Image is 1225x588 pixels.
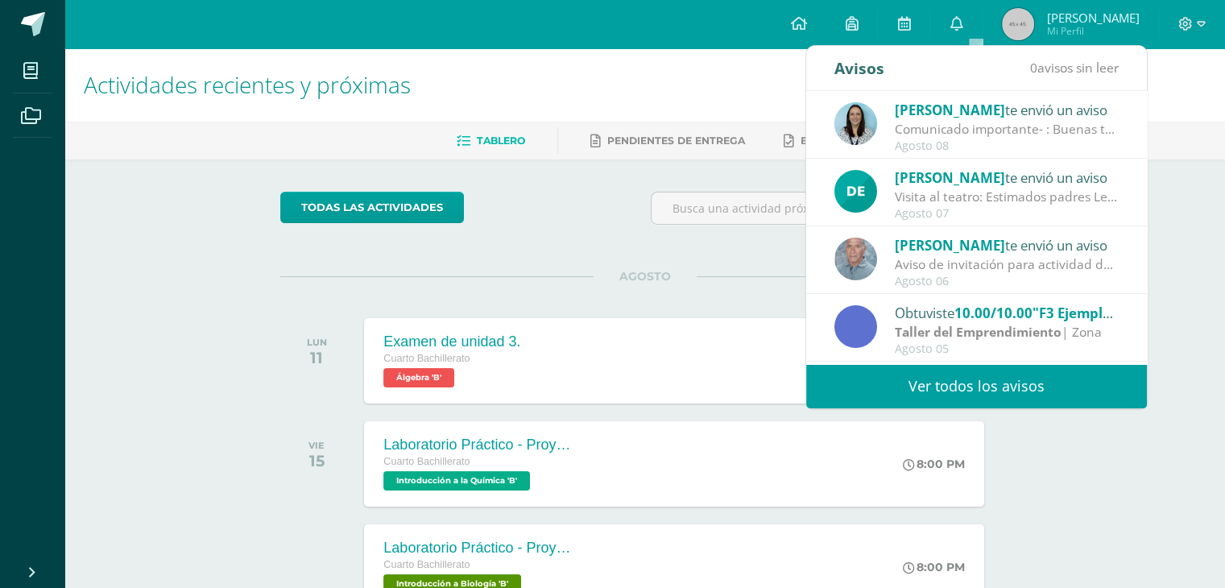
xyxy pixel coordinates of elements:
a: todas las Actividades [280,192,464,223]
div: te envió un aviso [895,234,1119,255]
span: Cuarto Bachillerato [383,456,470,467]
span: Cuarto Bachillerato [383,353,470,364]
div: Laboratorio Práctico - Proyecto de Unidad [383,437,577,453]
span: [PERSON_NAME] [895,168,1005,187]
div: Aviso de invitación para actividad deportiva : Buenas tardes les adjunto una atenta invitación pa... [895,255,1119,274]
div: VIE [308,440,325,451]
a: Entregadas [784,128,872,154]
a: Tablero [457,128,525,154]
span: Álgebra 'B' [383,368,454,387]
span: 10.00/10.00 [954,304,1033,322]
span: Mi Perfil [1046,24,1139,38]
div: te envió un aviso [895,99,1119,120]
div: | Zona [895,323,1119,342]
span: [PERSON_NAME] [895,236,1005,255]
div: 11 [307,348,327,367]
span: avisos sin leer [1030,59,1119,77]
div: Visita al teatro: Estimados padres Les informamos sobre la actividad de la visita al teatro. Espe... [895,188,1119,206]
img: aed16db0a88ebd6752f21681ad1200a1.png [834,102,877,145]
span: [PERSON_NAME] [1046,10,1139,26]
div: Agosto 05 [895,342,1119,356]
div: Comunicado importante- : Buenas tardes estimados padres de familia, Les compartimos información i... [895,120,1119,139]
div: Obtuviste en [895,302,1119,323]
a: Pendientes de entrega [590,128,745,154]
img: 4256d6e89954888fb00e40decb141709.png [834,238,877,280]
span: "F3 Ejemplos personales" [1033,304,1200,322]
a: Ver todos los avisos [806,364,1147,408]
span: [PERSON_NAME] [895,101,1005,119]
span: Entregadas [801,135,872,147]
div: Avisos [834,46,884,90]
span: Actividades recientes y próximas [84,69,411,100]
div: Laboratorio Práctico - Proyecto de Unidad [383,540,577,557]
div: Agosto 07 [895,207,1119,221]
div: te envió un aviso [895,167,1119,188]
div: 8:00 PM [903,457,965,471]
span: Pendientes de entrega [607,135,745,147]
img: 45x45 [1002,8,1034,40]
div: 15 [308,451,325,470]
div: LUN [307,337,327,348]
strong: Taller del Emprendimiento [895,323,1062,341]
img: 9fa0c54c0c68d676f2f0303209928c54.png [834,170,877,213]
div: 8:00 PM [903,560,965,574]
span: Tablero [477,135,525,147]
div: Examen de unidad 3. [383,333,520,350]
span: 0 [1030,59,1037,77]
div: Agosto 08 [895,139,1119,153]
input: Busca una actividad próxima aquí... [652,193,1008,224]
div: Agosto 06 [895,275,1119,288]
span: Cuarto Bachillerato [383,559,470,570]
span: AGOSTO [594,269,697,284]
span: Introducción a la Química 'B' [383,471,530,491]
